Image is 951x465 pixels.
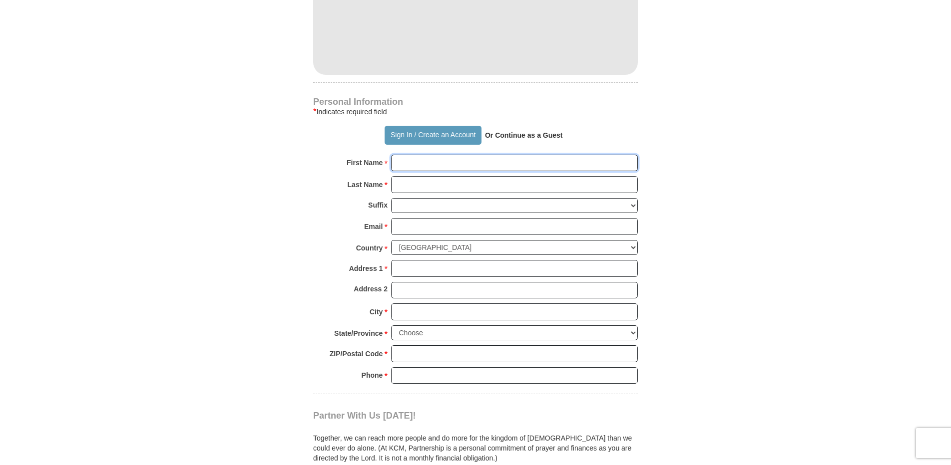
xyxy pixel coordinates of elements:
[313,98,638,106] h4: Personal Information
[368,198,388,212] strong: Suffix
[334,326,383,340] strong: State/Province
[356,241,383,255] strong: Country
[385,126,481,145] button: Sign In / Create an Account
[330,347,383,361] strong: ZIP/Postal Code
[485,131,563,139] strong: Or Continue as a Guest
[364,220,383,233] strong: Email
[313,411,416,421] span: Partner With Us [DATE]!
[313,433,638,463] p: Together, we can reach more people and do more for the kingdom of [DEMOGRAPHIC_DATA] than we coul...
[362,368,383,382] strong: Phone
[370,305,383,319] strong: City
[354,282,388,296] strong: Address 2
[313,106,638,118] div: Indicates required field
[348,178,383,192] strong: Last Name
[347,156,383,170] strong: First Name
[349,261,383,275] strong: Address 1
